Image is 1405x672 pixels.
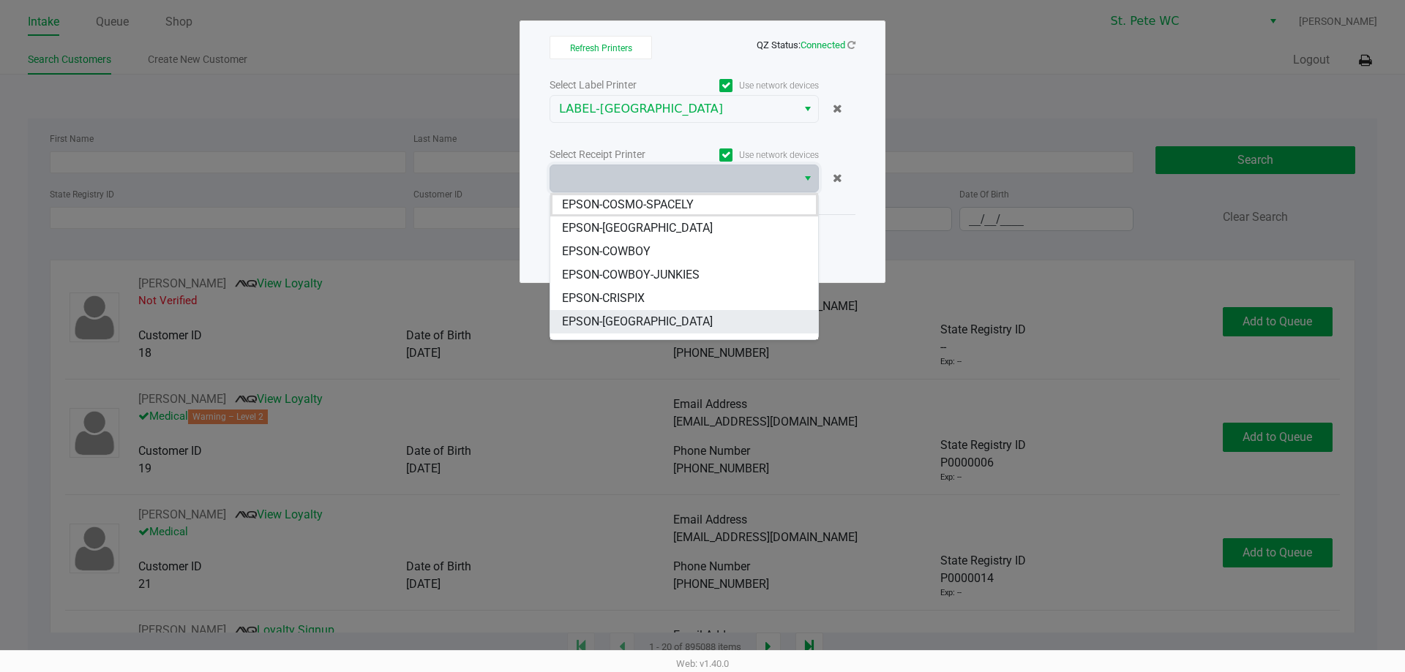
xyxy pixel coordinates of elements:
div: Select Label Printer [550,78,684,93]
span: EPSON-[GEOGRAPHIC_DATA] [562,219,713,237]
span: EPSON-CROOKEDX [562,336,662,354]
button: Select [797,165,818,192]
span: LABEL-[GEOGRAPHIC_DATA] [559,100,788,118]
span: Connected [801,39,845,50]
span: EPSON-CRISPIX [562,290,645,307]
button: Refresh Printers [550,36,652,59]
span: EPSON-COWBOY-JUNKIES [562,266,700,284]
button: Select [797,96,818,122]
span: QZ Status: [757,39,855,50]
span: EPSON-COSMO-SPACELY [562,196,694,214]
span: EPSON-COWBOY [562,243,651,260]
span: EPSON-[GEOGRAPHIC_DATA] [562,313,713,331]
label: Use network devices [684,148,819,162]
label: Use network devices [684,79,819,92]
span: Refresh Printers [570,43,632,53]
span: Web: v1.40.0 [676,658,729,669]
div: Select Receipt Printer [550,147,684,162]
